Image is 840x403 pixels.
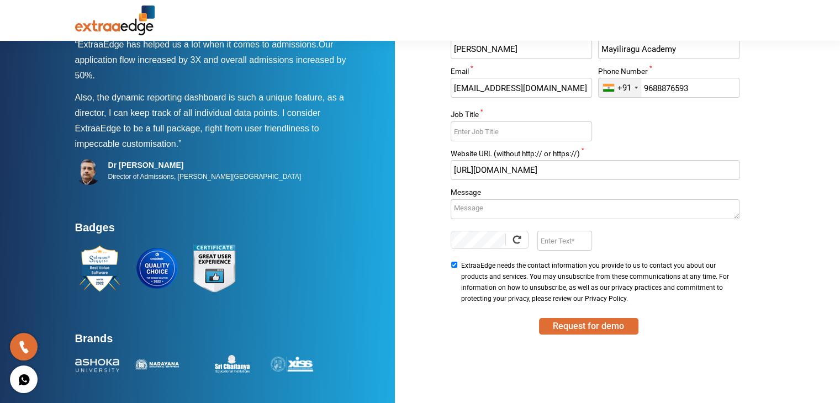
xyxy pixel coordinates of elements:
[451,78,592,98] input: Enter Email
[451,111,592,121] label: Job Title
[451,39,592,59] input: Enter Full Name
[598,39,739,59] input: Enter Institute Name
[599,78,641,97] div: India (भारत): +91
[451,160,739,180] input: Enter Website URL
[539,318,638,335] button: SUBMIT
[451,68,592,78] label: Email
[617,83,631,93] div: +91
[108,160,302,170] h5: Dr [PERSON_NAME]
[75,332,357,352] h4: Brands
[461,260,736,304] span: ExtraaEdge needs the contact information you provide to us to contact you about our products and ...
[537,231,592,251] input: Enter Text
[75,40,319,49] span: “ExtraaEdge has helped us a lot when it comes to admissions.
[451,189,739,199] label: Message
[451,199,739,219] textarea: Message
[451,262,458,268] input: ExtraaEdge needs the contact information you provide to us to contact you about our products and ...
[598,68,739,78] label: Phone Number
[75,108,321,149] span: I consider ExtraaEdge to be a full package, right from user friendliness to impeccable customisat...
[75,93,344,118] span: Also, the dynamic reporting dashboard is such a unique feature, as a director, I can keep track o...
[598,78,739,98] input: Enter Phone Number
[75,40,346,80] span: Our application flow increased by 3X and overall admissions increased by 50%.
[451,121,592,141] input: Enter Job Title
[75,221,357,241] h4: Badges
[451,150,739,161] label: Website URL (without http:// or https://)
[108,170,302,183] p: Director of Admissions, [PERSON_NAME][GEOGRAPHIC_DATA]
